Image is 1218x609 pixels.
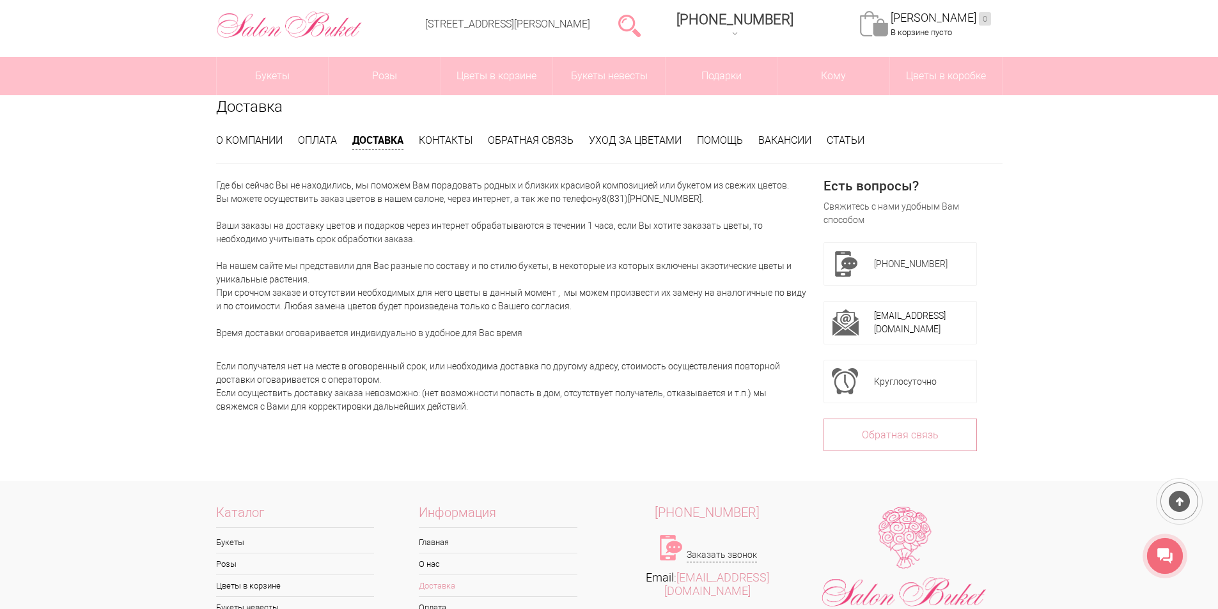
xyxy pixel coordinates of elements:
a: Розы [216,553,375,574]
a: Помощь [697,134,743,146]
p: Где бы сейчас Вы не находились, мы поможем Вам порадовать родных и близких красивой композицией и... [216,179,808,340]
a: О нас [419,553,577,574]
a: [PHONE_NUMBER] [609,506,806,520]
a: [STREET_ADDRESS][PERSON_NAME] [425,18,590,30]
a: 8(831) [602,194,628,204]
a: Контакты [419,134,472,146]
div: Email: [609,571,806,597]
a: [EMAIL_ADDRESS][DOMAIN_NAME] [874,311,946,334]
div: Круглосуточно [874,368,969,395]
span: [PHONE_NUMBER] [676,12,793,27]
a: Статьи [827,134,864,146]
h1: Доставка [216,95,1003,118]
div: Есть вопросы? [824,179,977,192]
div: Если получателя нет на месте в оговоренный срок, или необходима доставка по другому адресу, стоим... [216,346,808,413]
a: О компании [216,134,283,146]
a: Цветы в корзине [441,57,553,95]
a: Подарки [666,57,777,95]
a: Обратная связь [488,134,574,146]
span: [PHONE_NUMBER] [655,505,760,520]
span: Каталог [216,506,375,528]
a: [PHONE_NUMBER] [628,194,701,204]
a: Букеты [217,57,329,95]
a: Доставка [352,133,403,150]
a: Главная [419,532,577,553]
a: Доставка [419,575,577,596]
a: [PHONE_NUMBER] [669,7,801,43]
span: Кому [777,57,889,95]
a: [EMAIL_ADDRESS][DOMAIN_NAME] [664,571,769,597]
a: Оплата [298,134,337,146]
a: Розы [329,57,441,95]
a: Вакансии [758,134,811,146]
a: Букеты невесты [553,57,665,95]
a: Обратная связь [824,419,977,451]
span: [PHONE_NUMBER] [874,259,948,269]
a: Букеты [216,532,375,553]
a: Уход за цветами [589,134,682,146]
a: Цветы в корзине [216,575,375,596]
a: [PERSON_NAME] [891,11,991,26]
span: В корзине пусто [891,27,952,37]
div: Свяжитесь с нами удобным Вам способом [824,200,977,227]
ins: 0 [979,12,991,26]
a: Заказать звонок [687,548,757,562]
img: Цветы Нижний Новгород [216,8,363,42]
a: Цветы в коробке [890,57,1002,95]
span: Информация [419,506,577,528]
